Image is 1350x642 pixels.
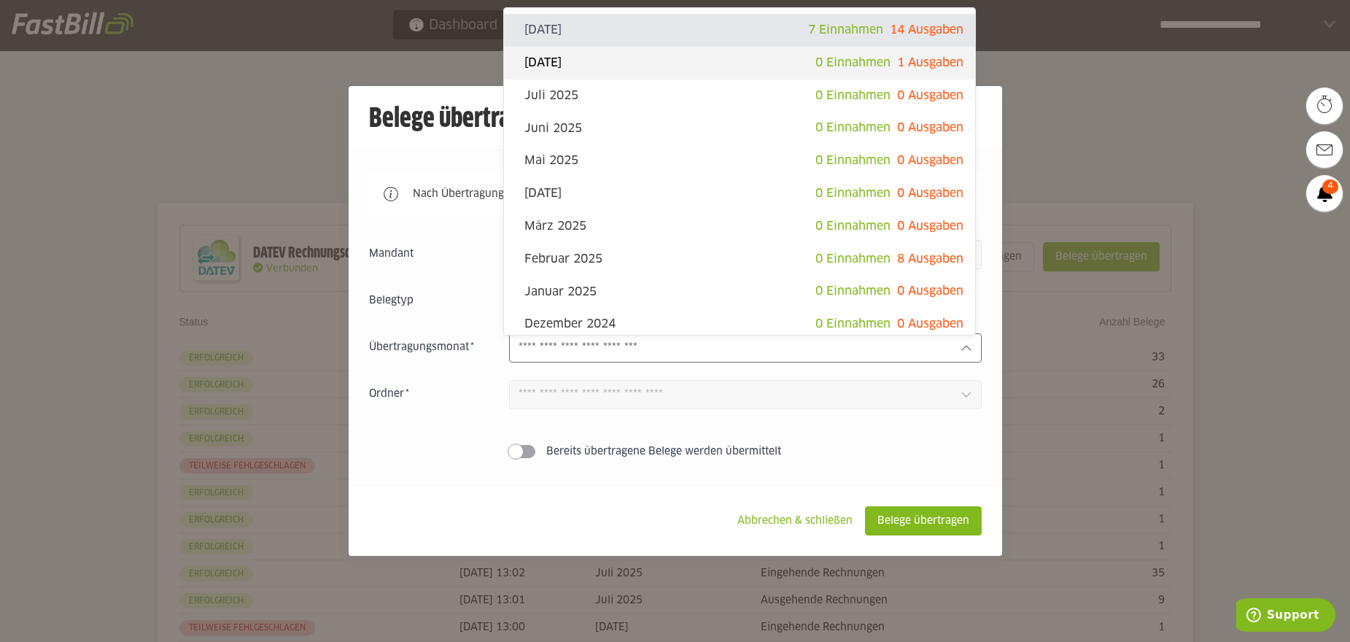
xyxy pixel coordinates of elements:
sl-button: Abbrechen & schließen [725,506,865,535]
a: 4 [1306,175,1343,212]
sl-switch: Bereits übertragene Belege werden übermittelt [369,444,982,459]
span: 1 Ausgaben [897,57,963,69]
span: 0 Ausgaben [897,90,963,101]
span: 0 Ausgaben [897,318,963,330]
span: 0 Einnahmen [815,57,891,69]
span: 0 Einnahmen [815,253,891,265]
span: 0 Einnahmen [815,90,891,101]
iframe: Öffnet ein Widget, in dem Sie weitere Informationen finden [1236,598,1335,635]
span: 4 [1322,179,1338,194]
sl-button: Belege übertragen [865,506,982,535]
sl-option: [DATE] [504,177,975,210]
sl-option: Juli 2025 [504,80,975,112]
span: 0 Ausgaben [897,285,963,297]
span: 0 Ausgaben [897,220,963,232]
sl-option: Juni 2025 [504,112,975,144]
span: 7 Einnahmen [808,24,883,36]
span: 14 Ausgaben [890,24,963,36]
span: 0 Ausgaben [897,122,963,134]
sl-option: [DATE] [504,14,975,47]
sl-option: Dezember 2024 [504,308,975,341]
sl-option: Januar 2025 [504,275,975,308]
span: 0 Einnahmen [815,220,891,232]
sl-option: Mai 2025 [504,144,975,177]
sl-option: März 2025 [504,210,975,243]
span: 0 Einnahmen [815,155,891,166]
span: 0 Ausgaben [897,155,963,166]
span: 0 Einnahmen [815,285,891,297]
span: 0 Ausgaben [897,187,963,199]
sl-option: Februar 2025 [504,243,975,276]
span: 8 Ausgaben [897,253,963,265]
span: 0 Einnahmen [815,318,891,330]
span: 0 Einnahmen [815,187,891,199]
sl-option: [DATE] [504,47,975,80]
span: 0 Einnahmen [815,122,891,134]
